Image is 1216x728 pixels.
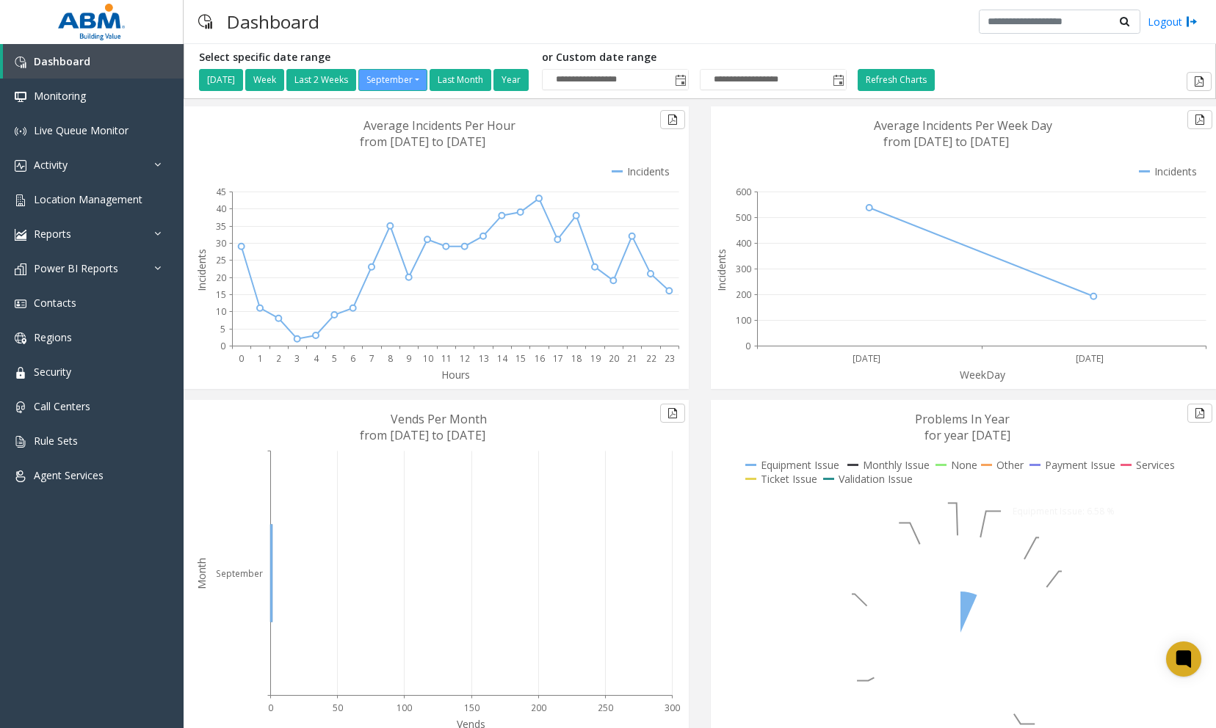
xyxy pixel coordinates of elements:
text: 40 [216,203,226,215]
text: Vends Per Month [391,411,487,427]
text: 15 [216,288,226,301]
span: Security [34,365,71,379]
text: from [DATE] to [DATE] [883,134,1009,150]
text: 12 [460,352,470,365]
text: for year [DATE] [924,427,1010,443]
text: 0 [220,340,225,352]
text: 500 [736,211,751,224]
span: Power BI Reports [34,261,118,275]
span: Contacts [34,296,76,310]
img: 'icon' [15,367,26,379]
text: 6 [350,352,355,365]
text: 250 [598,702,613,714]
span: Reports [34,227,71,241]
span: Live Queue Monitor [34,123,129,137]
text: 600 [736,186,751,198]
text: 8 [388,352,393,365]
text: Average Incidents Per Hour [363,117,515,134]
text: 23 [665,352,675,365]
h5: Select specific date range [199,51,531,64]
text: [DATE] [1076,352,1104,365]
text: 19 [590,352,601,365]
img: logout [1186,14,1198,29]
text: 5 [220,323,225,335]
img: 'icon' [15,91,26,103]
span: Location Management [34,192,142,206]
text: WeekDay [960,368,1006,382]
a: Dashboard [3,44,184,79]
img: pageIcon [198,4,212,40]
text: September [216,567,263,580]
text: 2 [276,352,281,365]
text: 30 [216,237,226,250]
img: 'icon' [15,194,26,206]
text: from [DATE] to [DATE] [360,427,485,443]
text: Problems In Year [915,411,1010,427]
text: 7 [369,352,374,365]
img: 'icon' [15,263,26,275]
text: 10 [423,352,433,365]
text: 150 [464,702,479,714]
button: [DATE] [199,69,243,91]
text: 20 [609,352,619,365]
button: Export to pdf [1187,72,1212,91]
img: 'icon' [15,470,26,482]
text: 400 [736,237,751,250]
text: 300 [665,702,680,714]
text: 25 [216,254,226,266]
button: Week [245,69,284,91]
button: Export to pdf [1187,110,1212,129]
text: 14 [497,352,508,365]
button: Year [493,69,529,91]
text: 200 [736,288,751,301]
text: Month [195,558,209,589]
text: 15 [515,352,526,365]
text: Average Incidents Per Week Day [874,117,1052,134]
text: 21 [627,352,637,365]
text: 20 [216,272,226,284]
span: Toggle popup [830,70,846,90]
text: 0 [268,702,273,714]
text: 100 [736,314,751,327]
button: Last 2 Weeks [286,69,356,91]
text: from [DATE] to [DATE] [360,134,485,150]
button: Last Month [430,69,491,91]
text: 50 [333,702,343,714]
button: Export to pdf [660,404,685,423]
span: Regions [34,330,72,344]
text: 45 [216,186,226,198]
span: Dashboard [34,54,90,68]
img: 'icon' [15,57,26,68]
text: 5 [332,352,337,365]
img: 'icon' [15,229,26,241]
text: Hours [441,368,470,382]
text: 11 [441,352,452,365]
text: [DATE] [853,352,880,365]
text: 200 [531,702,546,714]
text: Incidents [714,249,728,291]
img: 'icon' [15,436,26,448]
text: 18 [571,352,582,365]
img: 'icon' [15,401,26,413]
img: 'icon' [15,125,26,137]
text: 4 [314,352,319,365]
text: 100 [397,702,412,714]
h5: or Custom date range [542,51,847,64]
text: 9 [406,352,411,365]
text: 10 [216,305,226,318]
span: Rule Sets [34,434,78,448]
text: 3 [294,352,300,365]
text: Equipment Issue: 6.58 % [1013,505,1115,517]
text: 35 [216,220,226,233]
text: 16 [535,352,545,365]
a: Logout [1148,14,1198,29]
button: September [358,69,427,91]
text: 13 [479,352,489,365]
span: Toggle popup [672,70,688,90]
button: Export to pdf [1187,404,1212,423]
button: Refresh Charts [858,69,935,91]
text: 300 [736,263,751,275]
h3: Dashboard [220,4,327,40]
text: 17 [553,352,563,365]
text: 22 [646,352,656,365]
